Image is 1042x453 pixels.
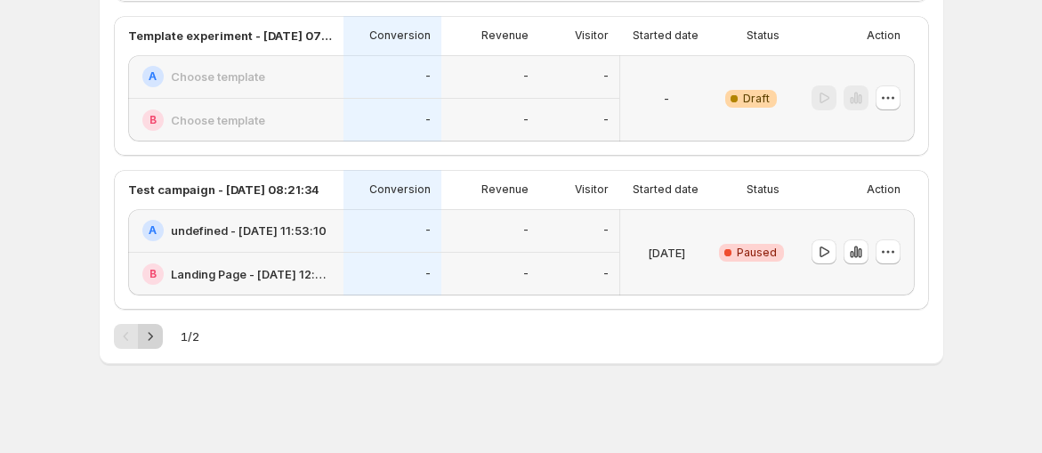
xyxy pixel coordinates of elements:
[481,28,529,43] p: Revenue
[369,28,431,43] p: Conversion
[633,182,699,197] p: Started date
[128,27,333,44] p: Template experiment - [DATE] 07:59:31
[523,69,529,84] p: -
[369,182,431,197] p: Conversion
[425,267,431,281] p: -
[149,223,157,238] h2: A
[181,328,199,345] span: 1 / 2
[171,111,265,129] h2: Choose template
[867,182,901,197] p: Action
[867,28,901,43] p: Action
[575,182,609,197] p: Visitor
[747,28,779,43] p: Status
[138,324,163,349] button: Next
[575,28,609,43] p: Visitor
[743,92,770,106] span: Draft
[737,246,777,260] span: Paused
[664,90,669,108] p: -
[149,113,157,127] h2: B
[481,182,529,197] p: Revenue
[523,267,529,281] p: -
[128,181,319,198] p: Test campaign - [DATE] 08:21:34
[603,223,609,238] p: -
[114,324,163,349] nav: Pagination
[425,69,431,84] p: -
[747,182,779,197] p: Status
[603,267,609,281] p: -
[149,267,157,281] h2: B
[523,113,529,127] p: -
[149,69,157,84] h2: A
[425,113,431,127] p: -
[523,223,529,238] p: -
[171,68,265,85] h2: Choose template
[171,222,327,239] h2: undefined - [DATE] 11:53:10
[603,69,609,84] p: -
[603,113,609,127] p: -
[171,265,333,283] h2: Landing Page - [DATE] 12:02:22
[633,28,699,43] p: Started date
[648,244,685,262] p: [DATE]
[425,223,431,238] p: -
